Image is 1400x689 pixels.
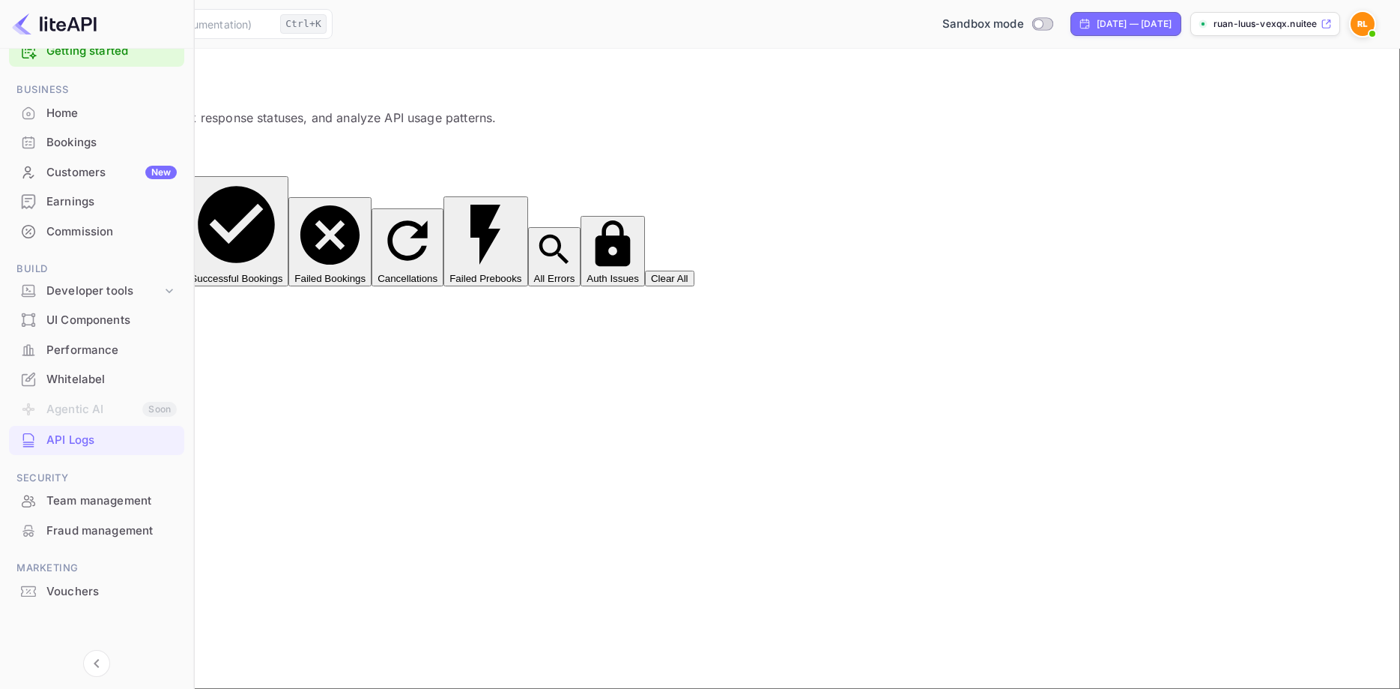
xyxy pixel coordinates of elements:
div: Earnings [9,187,184,217]
div: Home [46,105,177,122]
button: Auth Issues [581,216,645,286]
div: [DATE] — [DATE] [1097,17,1172,31]
span: Security [9,470,184,487]
div: Developer tools [9,278,184,304]
button: All Errors [528,227,581,286]
div: Click to change the date range period [1070,12,1181,36]
div: New [145,166,177,179]
button: Cancellations [372,208,443,286]
a: Performance [9,336,184,364]
button: Failed Prebooks [443,196,527,286]
div: Commission [9,217,184,247]
button: Collapse navigation [83,650,110,677]
div: API Logs [46,432,177,449]
span: Build [9,261,184,277]
div: Team management [9,487,184,516]
div: Team management [46,493,177,510]
div: Switch to Production mode [936,16,1058,33]
a: Whitelabel [9,365,184,393]
div: Bookings [46,134,177,151]
div: Performance [46,342,177,359]
div: Commission [46,223,177,241]
a: Home [9,99,184,127]
div: Developer tools [46,283,162,300]
div: Performance [9,336,184,365]
div: UI Components [9,306,184,335]
p: Monitor API request logs, track response statuses, and analyze API usage patterns. [18,109,1382,127]
button: Successful Bookings [184,176,288,286]
a: API Logs [9,426,184,454]
a: Vouchers [9,577,184,605]
div: Home [9,99,184,128]
div: Customers [46,164,177,181]
a: Getting started [46,43,177,60]
img: LiteAPI logo [12,12,97,36]
p: ruan-luus-vexqx.nuitee... [1213,17,1318,31]
div: Earnings [46,193,177,211]
button: Clear All [645,271,694,286]
div: Vouchers [9,577,184,607]
a: Earnings [9,187,184,215]
p: API Logs [18,79,1382,97]
div: Getting started [9,36,184,67]
a: Team management [9,487,184,514]
span: Marketing [9,560,184,577]
a: Fraud management [9,517,184,544]
div: Fraud management [9,517,184,546]
a: CustomersNew [9,158,184,186]
a: Commission [9,217,184,245]
div: CustomersNew [9,158,184,187]
img: Ruan Luus [1351,12,1375,36]
a: Bookings [9,128,184,156]
div: Fraud management [46,523,177,540]
div: Whitelabel [9,365,184,394]
div: Ctrl+K [280,14,327,34]
a: UI Components [9,306,184,334]
h6: Quick Filters [18,145,1382,157]
div: Whitelabel [46,371,177,388]
div: UI Components [46,312,177,329]
div: Any Status [18,304,1382,322]
button: Failed Bookings [288,197,372,286]
div: API Logs [9,426,184,455]
span: Sandbox mode [942,16,1024,33]
span: Business [9,82,184,98]
div: Vouchers [46,583,177,601]
div: Bookings [9,128,184,157]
